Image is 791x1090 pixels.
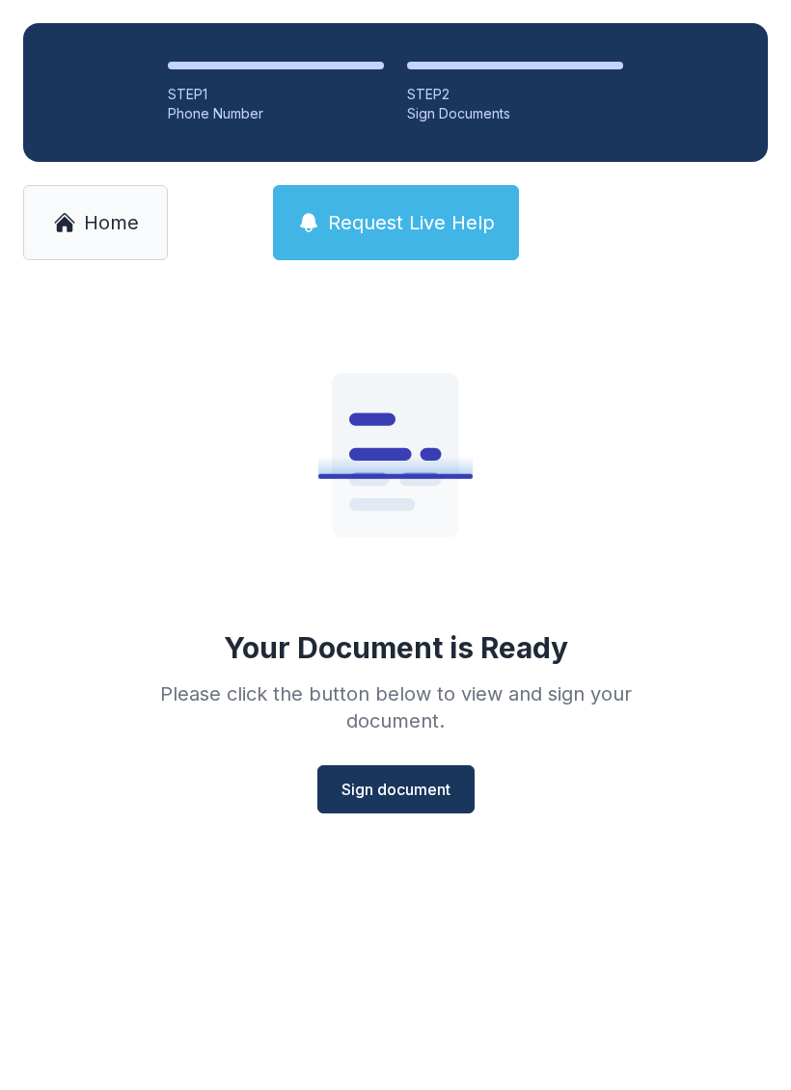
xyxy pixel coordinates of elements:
div: Phone Number [168,104,384,123]
span: Request Live Help [328,209,495,236]
div: Please click the button below to view and sign your document. [118,680,673,734]
div: STEP 2 [407,85,623,104]
div: STEP 1 [168,85,384,104]
span: Sign document [341,778,450,801]
div: Sign Documents [407,104,623,123]
span: Home [84,209,139,236]
div: Your Document is Ready [224,630,568,665]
